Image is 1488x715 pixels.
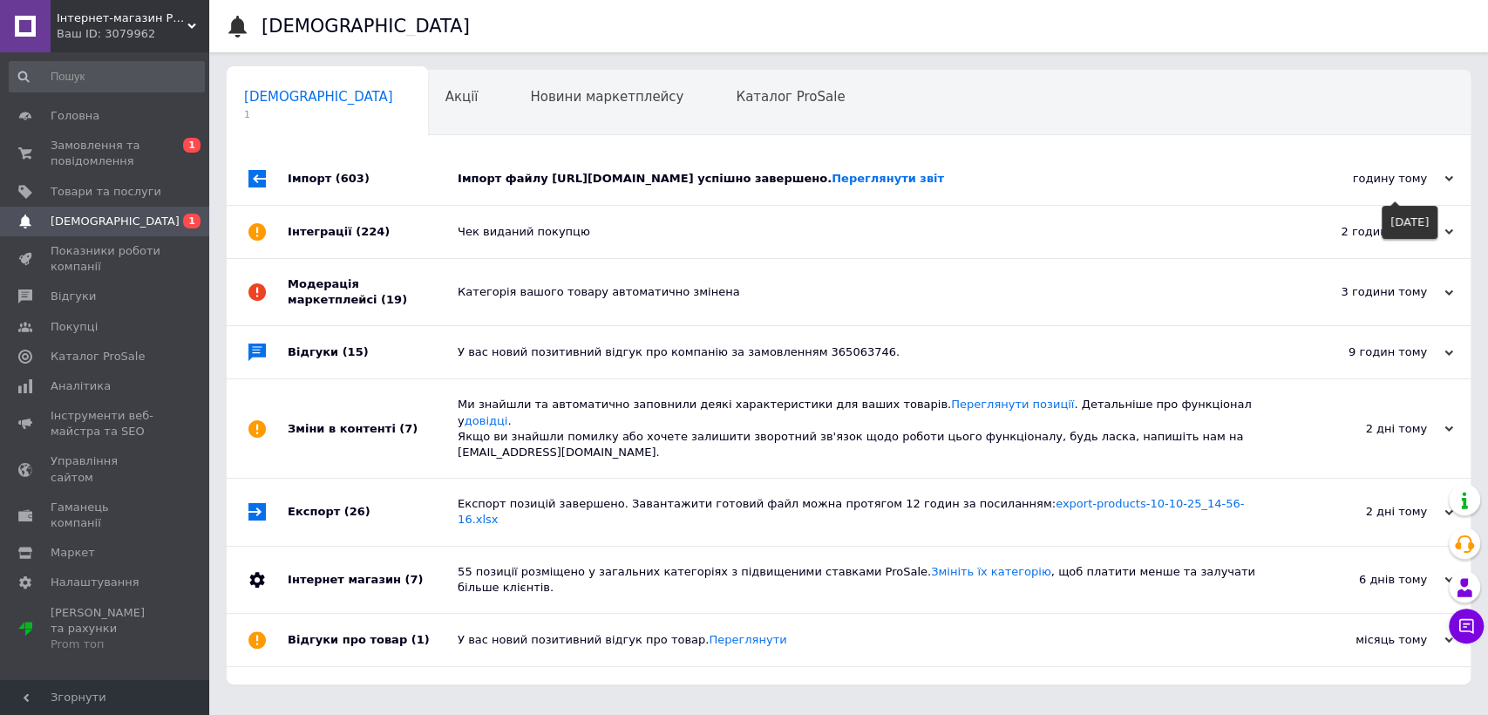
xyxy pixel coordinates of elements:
[51,214,180,229] span: [DEMOGRAPHIC_DATA]
[288,379,458,478] div: Зміни в контенті
[51,184,161,200] span: Товари та послуги
[51,243,161,275] span: Показники роботи компанії
[832,172,944,185] a: Переглянути звіт
[458,284,1279,300] div: Категорія вашого товару автоматично змінена
[1279,504,1453,520] div: 2 дні тому
[399,422,418,435] span: (7)
[1279,572,1453,588] div: 6 днів тому
[51,289,96,304] span: Відгуки
[288,153,458,205] div: Імпорт
[244,108,393,121] span: 1
[1279,284,1453,300] div: 3 години тому
[530,89,683,105] span: Новини маркетплейсу
[51,545,95,561] span: Маркет
[1382,206,1437,239] div: [DATE]
[51,378,111,394] span: Аналітика
[458,171,1279,187] div: Імпорт файлу [URL][DOMAIN_NAME] успішно завершено.
[931,565,1051,578] a: Змініть їх категорію
[51,408,161,439] span: Інструменти веб-майстра та SEO
[262,16,470,37] h1: [DEMOGRAPHIC_DATA]
[465,414,508,427] a: довідці
[57,26,209,42] div: Ваш ID: 3079962
[458,224,1279,240] div: Чек виданий покупцю
[951,398,1074,411] a: Переглянути позиції
[1279,632,1453,648] div: місяць тому
[288,206,458,258] div: Інтеграції
[458,344,1279,360] div: У вас новий позитивний відгук про компанію за замовленням 365063746.
[288,259,458,325] div: Модерація маркетплейсі
[1279,224,1453,240] div: 2 години тому
[736,89,845,105] span: Каталог ProSale
[458,397,1279,460] div: Ми знайшли та автоматично заповнили деякі характеристики для ваших товарів. . Детальніше про функ...
[356,225,390,238] span: (224)
[709,633,786,646] a: Переглянути
[51,500,161,531] span: Гаманець компанії
[183,214,200,228] span: 1
[411,633,430,646] span: (1)
[458,632,1279,648] div: У вас новий позитивний відгук про товар.
[183,138,200,153] span: 1
[343,345,369,358] span: (15)
[1279,421,1453,437] div: 2 дні тому
[57,10,187,26] span: Інтернет-магазин Рибалка
[336,172,370,185] span: (603)
[51,108,99,124] span: Головна
[9,61,205,92] input: Пошук
[288,614,458,666] div: Відгуки про товар
[244,89,393,105] span: [DEMOGRAPHIC_DATA]
[288,326,458,378] div: Відгуки
[51,453,161,485] span: Управління сайтом
[51,605,161,653] span: [PERSON_NAME] та рахунки
[458,564,1279,596] div: 55 позиції розміщено у загальних категоріях з підвищеними ставками ProSale. , щоб платити менше т...
[51,575,139,590] span: Налаштування
[51,349,145,364] span: Каталог ProSale
[51,637,161,652] div: Prom топ
[51,319,98,335] span: Покупці
[445,89,479,105] span: Акції
[404,573,423,586] span: (7)
[381,293,407,306] span: (19)
[458,496,1279,528] div: Експорт позицій завершено. Завантажити готовий файл можна протягом 12 годин за посиланням:
[344,505,370,518] span: (26)
[1279,344,1453,360] div: 9 годин тому
[288,479,458,545] div: Експорт
[1279,171,1453,187] div: годину тому
[51,138,161,169] span: Замовлення та повідомлення
[288,547,458,613] div: Інтернет магазин
[1449,609,1484,643] button: Чат з покупцем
